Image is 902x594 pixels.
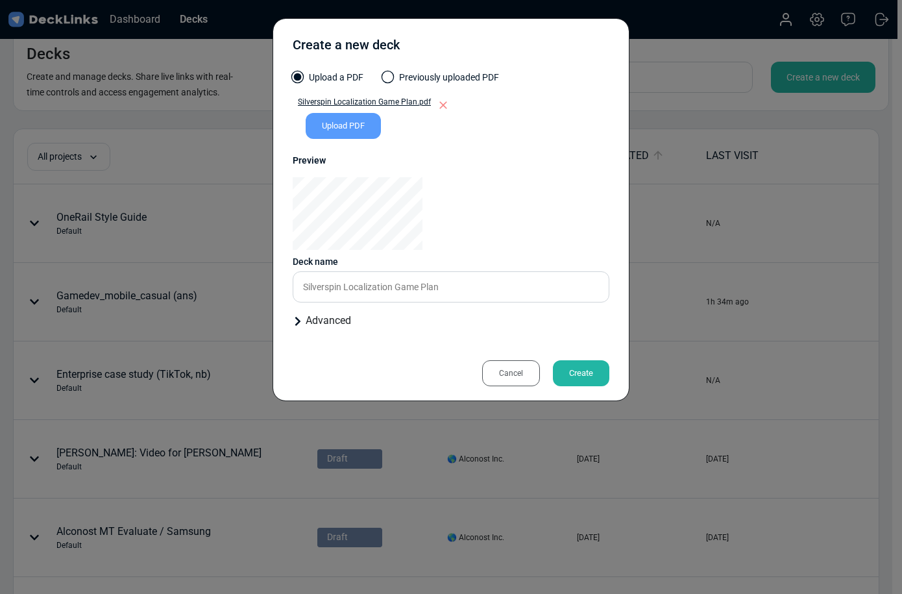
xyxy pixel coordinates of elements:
div: Create [553,360,609,386]
div: Upload PDF [306,113,381,139]
div: Advanced [293,313,609,328]
div: Preview [293,154,609,167]
div: Deck name [293,255,609,269]
label: Previously uploaded PDF [383,71,499,91]
div: Cancel [482,360,540,386]
input: Enter a name [293,271,609,303]
a: Silverspin Localization Game Plan.pdf [293,96,431,113]
label: Upload a PDF [293,71,363,91]
div: Create a new deck [293,35,400,61]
